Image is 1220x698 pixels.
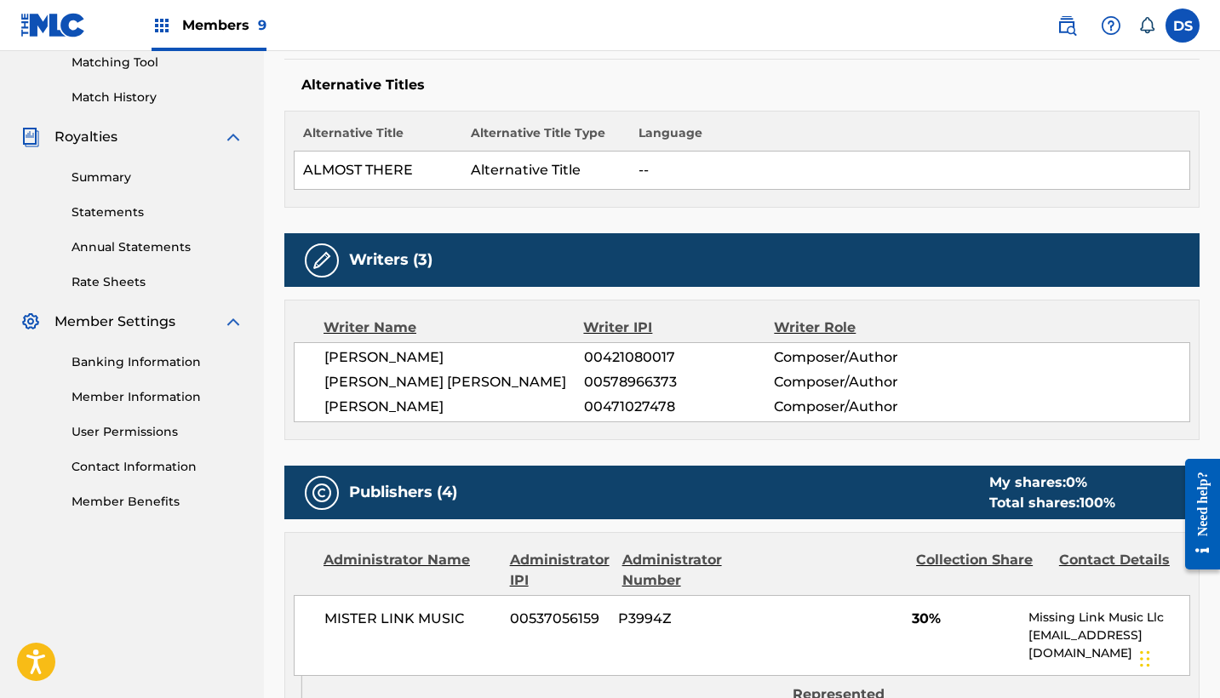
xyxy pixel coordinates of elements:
[182,15,266,35] span: Members
[349,483,457,502] h5: Publishers (4)
[622,550,753,591] div: Administrator Number
[258,17,266,33] span: 9
[1080,495,1115,511] span: 100 %
[989,472,1115,493] div: My shares:
[916,550,1046,591] div: Collection Share
[1059,550,1189,591] div: Contact Details
[1028,626,1189,662] p: [EMAIL_ADDRESS][DOMAIN_NAME]
[223,312,243,332] img: expand
[510,609,605,629] span: 00537056159
[72,89,243,106] a: Match History
[618,609,747,629] span: P3994Z
[774,347,947,368] span: Composer/Author
[20,13,86,37] img: MLC Logo
[324,372,584,392] span: [PERSON_NAME] [PERSON_NAME]
[301,77,1183,94] h5: Alternative Titles
[72,169,243,186] a: Summary
[72,388,243,406] a: Member Information
[462,152,630,190] td: Alternative Title
[1135,616,1220,698] iframe: Chat Widget
[223,127,243,147] img: expand
[1166,9,1200,43] div: User Menu
[54,312,175,332] span: Member Settings
[20,312,41,332] img: Member Settings
[1028,609,1189,626] p: Missing Link Music Llc
[774,372,947,392] span: Composer/Author
[72,203,243,221] a: Statements
[295,152,462,190] td: ALMOST THERE
[72,458,243,476] a: Contact Information
[584,397,775,417] span: 00471027478
[584,347,775,368] span: 00421080017
[1140,633,1150,684] div: Drag
[324,609,497,629] span: MISTER LINK MUSIC
[20,127,41,147] img: Royalties
[349,250,432,270] h5: Writers (3)
[774,397,947,417] span: Composer/Author
[583,318,774,338] div: Writer IPI
[510,550,610,591] div: Administrator IPI
[295,124,462,152] th: Alternative Title
[584,372,775,392] span: 00578966373
[1101,15,1121,36] img: help
[1057,15,1077,36] img: search
[1066,474,1087,490] span: 0 %
[72,493,243,511] a: Member Benefits
[72,273,243,291] a: Rate Sheets
[324,318,583,338] div: Writer Name
[630,152,1190,190] td: --
[72,54,243,72] a: Matching Tool
[312,250,332,271] img: Writers
[989,493,1115,513] div: Total shares:
[1138,17,1155,34] div: Notifications
[324,397,584,417] span: [PERSON_NAME]
[1094,9,1128,43] div: Help
[72,238,243,256] a: Annual Statements
[1050,9,1084,43] a: Public Search
[324,550,497,591] div: Administrator Name
[1172,442,1220,587] iframe: Resource Center
[324,347,584,368] span: [PERSON_NAME]
[72,353,243,371] a: Banking Information
[774,318,948,338] div: Writer Role
[312,483,332,503] img: Publishers
[630,124,1190,152] th: Language
[462,124,630,152] th: Alternative Title Type
[54,127,117,147] span: Royalties
[152,15,172,36] img: Top Rightsholders
[72,423,243,441] a: User Permissions
[912,609,1016,629] span: 30%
